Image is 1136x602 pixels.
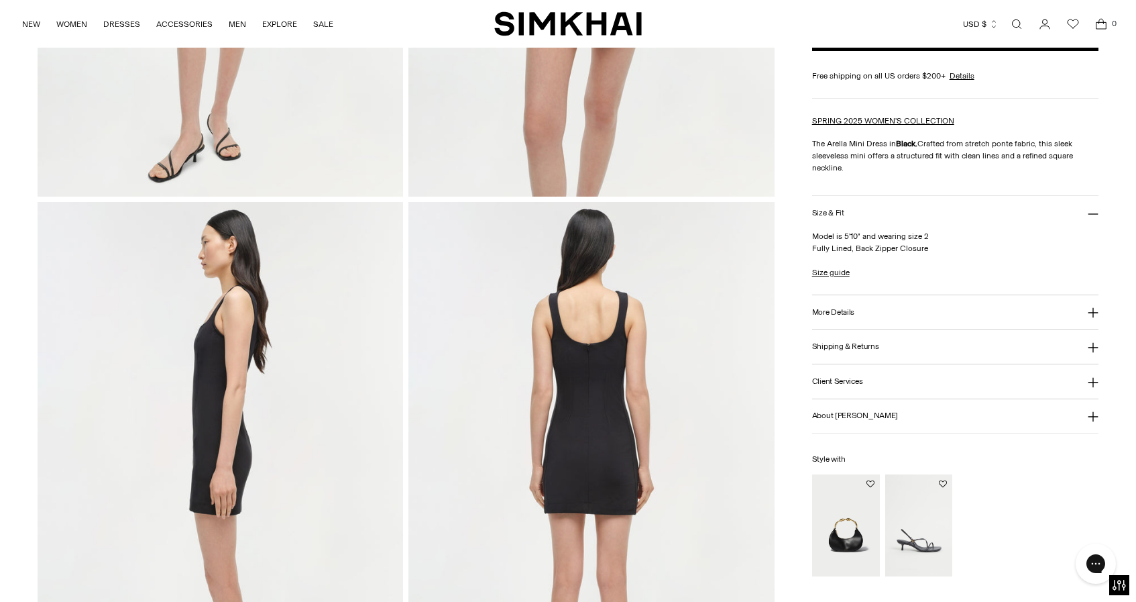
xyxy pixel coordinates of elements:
a: Details [950,70,974,82]
a: Open cart modal [1088,11,1115,38]
button: About [PERSON_NAME] [812,399,1098,434]
iframe: Sign Up via Text for Offers [11,551,135,591]
a: Wishlist [1060,11,1086,38]
a: MEN [229,9,246,39]
h3: More Details [812,307,854,316]
a: Size guide [812,266,850,279]
iframe: Gorgias live chat messenger [1069,539,1123,589]
a: NEW [22,9,40,39]
button: Client Services [812,364,1098,399]
img: Cedonia Kitten Heel Sandal [885,474,953,576]
button: Add to Wishlist [866,480,874,488]
h3: Size & Fit [812,209,844,217]
h3: Client Services [812,377,863,386]
a: Go to the account page [1031,11,1058,38]
span: 0 [1108,17,1120,30]
a: SIMKHAI [494,11,642,37]
img: Nixi Hobo [812,474,880,576]
a: SALE [313,9,333,39]
h6: Style with [812,455,1098,464]
p: The Arella Mini Dress in Crafted from stretch ponte fabric, this sleek sleeveless mini offers a s... [812,138,1098,174]
h3: About [PERSON_NAME] [812,411,898,420]
a: EXPLORE [262,9,297,39]
button: More Details [812,295,1098,330]
button: Size & Fit [812,196,1098,230]
h3: Shipping & Returns [812,342,879,351]
button: Add to Wishlist [939,480,947,488]
a: ACCESSORIES [156,9,213,39]
a: DRESSES [103,9,140,39]
div: Free shipping on all US orders $200+ [812,70,1098,82]
a: SPRING 2025 WOMEN'S COLLECTION [812,116,954,126]
strong: Black. [896,139,917,148]
a: WOMEN [56,9,87,39]
p: Model is 5'10" and wearing size 2 Fully Lined, Back Zipper Closure [812,230,1098,254]
a: Open search modal [1003,11,1030,38]
button: USD $ [963,9,999,39]
button: Shipping & Returns [812,330,1098,364]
